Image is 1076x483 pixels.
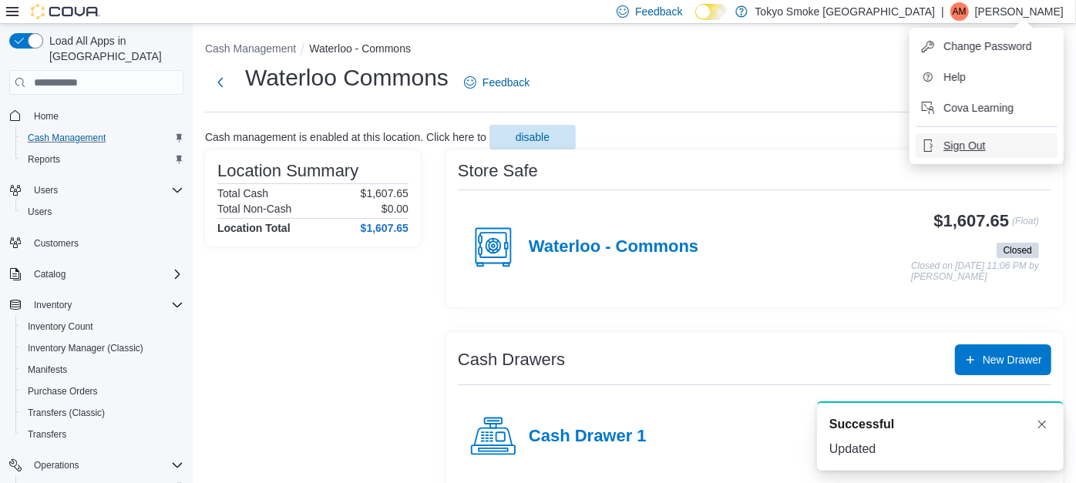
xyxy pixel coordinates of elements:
p: $1,607.65 [361,187,409,200]
span: Inventory Manager (Classic) [22,339,183,357]
button: New Drawer [955,344,1051,375]
button: Users [3,179,190,201]
span: Inventory Count [22,317,183,336]
h6: Total Non-Cash [217,203,292,215]
nav: An example of EuiBreadcrumbs [205,41,1064,59]
span: Inventory [28,296,183,314]
h3: Cash Drawers [458,351,565,369]
button: Help [916,65,1058,89]
h3: Location Summary [217,162,358,180]
button: Next [205,67,236,98]
a: Inventory Count [22,317,99,336]
button: Inventory [28,296,78,314]
button: Transfers (Classic) [15,402,190,424]
span: Operations [28,456,183,475]
button: Waterloo - Commons [309,42,411,55]
a: Transfers (Classic) [22,404,111,422]
button: Sign Out [916,133,1058,158]
button: Operations [3,454,190,476]
span: Cash Management [28,132,106,144]
span: Reports [22,150,183,169]
span: Catalog [34,268,66,280]
span: Transfers (Classic) [28,407,105,419]
a: Users [22,203,58,221]
button: Operations [28,456,86,475]
h1: Waterloo Commons [245,62,449,93]
input: Dark Mode [695,4,728,20]
span: Users [28,181,183,200]
p: | [941,2,944,21]
img: Cova [31,4,100,19]
button: Change Password [916,34,1058,59]
span: Transfers [28,428,66,441]
button: disable [489,125,576,149]
span: Manifests [22,361,183,379]
a: Customers [28,234,85,253]
a: Reports [22,150,66,169]
a: Inventory Manager (Classic) [22,339,150,357]
span: Load All Apps in [GEOGRAPHIC_DATA] [43,33,183,64]
span: New Drawer [983,352,1042,367]
p: Tokyo Smoke [GEOGRAPHIC_DATA] [755,2,936,21]
span: Help [943,69,966,85]
button: Cash Management [205,42,296,55]
span: disable [516,129,550,145]
button: Inventory Count [15,316,190,337]
span: Change Password [943,39,1031,54]
span: Inventory Manager (Classic) [28,342,143,354]
button: Reports [15,149,190,170]
h4: Location Total [217,222,291,234]
h4: Waterloo - Commons [529,237,698,257]
h3: $1,607.65 [934,212,1010,230]
a: Transfers [22,425,72,444]
div: Notification [829,415,1051,434]
h4: Cash Drawer 1 [529,427,647,447]
span: Successful [829,415,894,434]
span: Users [22,203,183,221]
span: Closed [1004,243,1032,257]
p: [PERSON_NAME] [975,2,1064,21]
span: Home [28,106,183,125]
span: Dark Mode [695,20,696,21]
div: Updated [829,440,1051,458]
button: Cash Management [15,127,190,149]
span: Operations [34,459,79,471]
h4: $1,607.65 [361,222,409,234]
h6: Total Cash [217,187,268,200]
button: Dismiss toast [1033,415,1051,434]
span: Transfers [22,425,183,444]
span: Catalog [28,265,183,283]
p: $0.00 [382,203,409,215]
span: Feedback [483,75,530,90]
p: Closed on [DATE] 11:06 PM by [PERSON_NAME] [911,261,1039,282]
span: Inventory [34,299,72,311]
span: Feedback [635,4,682,19]
button: Catalog [28,265,72,283]
a: Cash Management [22,129,112,147]
button: Inventory Manager (Classic) [15,337,190,359]
button: Manifests [15,359,190,381]
span: Purchase Orders [28,385,98,397]
span: Sign Out [943,138,985,153]
a: Feedback [458,67,536,98]
h3: Store Safe [458,162,538,180]
p: Cash management is enabled at this location. Click here to [205,131,486,143]
span: Purchase Orders [22,382,183,401]
span: Home [34,110,59,122]
div: Alex Main [950,2,969,21]
p: (Float) [1012,212,1039,240]
button: Customers [3,232,190,254]
span: Reports [28,153,60,166]
a: Manifests [22,361,73,379]
a: Purchase Orders [22,382,104,401]
button: Home [3,104,190,126]
span: Closed [997,243,1039,258]
span: Users [28,206,52,218]
button: Users [15,201,190,223]
button: Users [28,181,64,200]
span: Transfers (Classic) [22,404,183,422]
span: Customers [28,233,183,253]
button: Cova Learning [916,96,1058,120]
span: Users [34,184,58,196]
span: Inventory Count [28,320,93,333]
